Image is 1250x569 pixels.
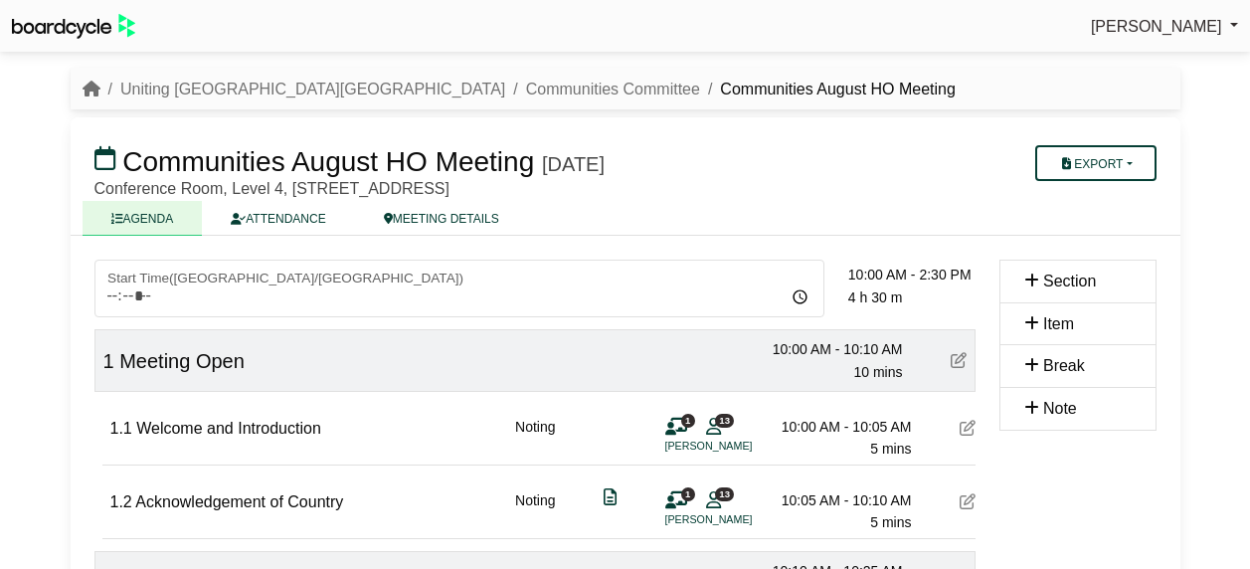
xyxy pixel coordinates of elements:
[1043,273,1096,289] span: Section
[110,493,132,510] span: 1.2
[103,350,114,372] span: 1
[773,489,912,511] div: 10:05 AM - 10:10 AM
[773,416,912,438] div: 10:00 AM - 10:05 AM
[1043,357,1085,374] span: Break
[515,416,555,461] div: Noting
[135,493,343,510] span: Acknowledgement of Country
[715,487,734,500] span: 13
[94,180,449,197] span: Conference Room, Level 4, [STREET_ADDRESS]
[542,152,605,176] div: [DATE]
[1091,18,1222,35] span: [PERSON_NAME]
[136,420,321,437] span: Welcome and Introduction
[202,201,354,236] a: ATTENDANCE
[853,364,902,380] span: 10 mins
[526,81,700,97] a: Communities Committee
[1043,315,1074,332] span: Item
[1091,14,1238,40] a: [PERSON_NAME]
[83,77,956,102] nav: breadcrumb
[355,201,528,236] a: MEETING DETAILS
[870,441,911,457] span: 5 mins
[515,489,555,534] div: Noting
[700,77,956,102] li: Communities August HO Meeting
[1035,145,1156,181] button: Export
[665,438,814,455] li: [PERSON_NAME]
[119,350,245,372] span: Meeting Open
[681,487,695,500] span: 1
[870,514,911,530] span: 5 mins
[715,414,734,427] span: 13
[1043,400,1077,417] span: Note
[848,289,902,305] span: 4 h 30 m
[681,414,695,427] span: 1
[665,511,814,528] li: [PERSON_NAME]
[120,81,505,97] a: Uniting [GEOGRAPHIC_DATA][GEOGRAPHIC_DATA]
[122,146,534,177] span: Communities August HO Meeting
[12,14,135,39] img: BoardcycleBlackGreen-aaafeed430059cb809a45853b8cf6d952af9d84e6e89e1f1685b34bfd5cb7d64.svg
[110,420,132,437] span: 1.1
[848,264,987,285] div: 10:00 AM - 2:30 PM
[764,338,903,360] div: 10:00 AM - 10:10 AM
[83,201,203,236] a: AGENDA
